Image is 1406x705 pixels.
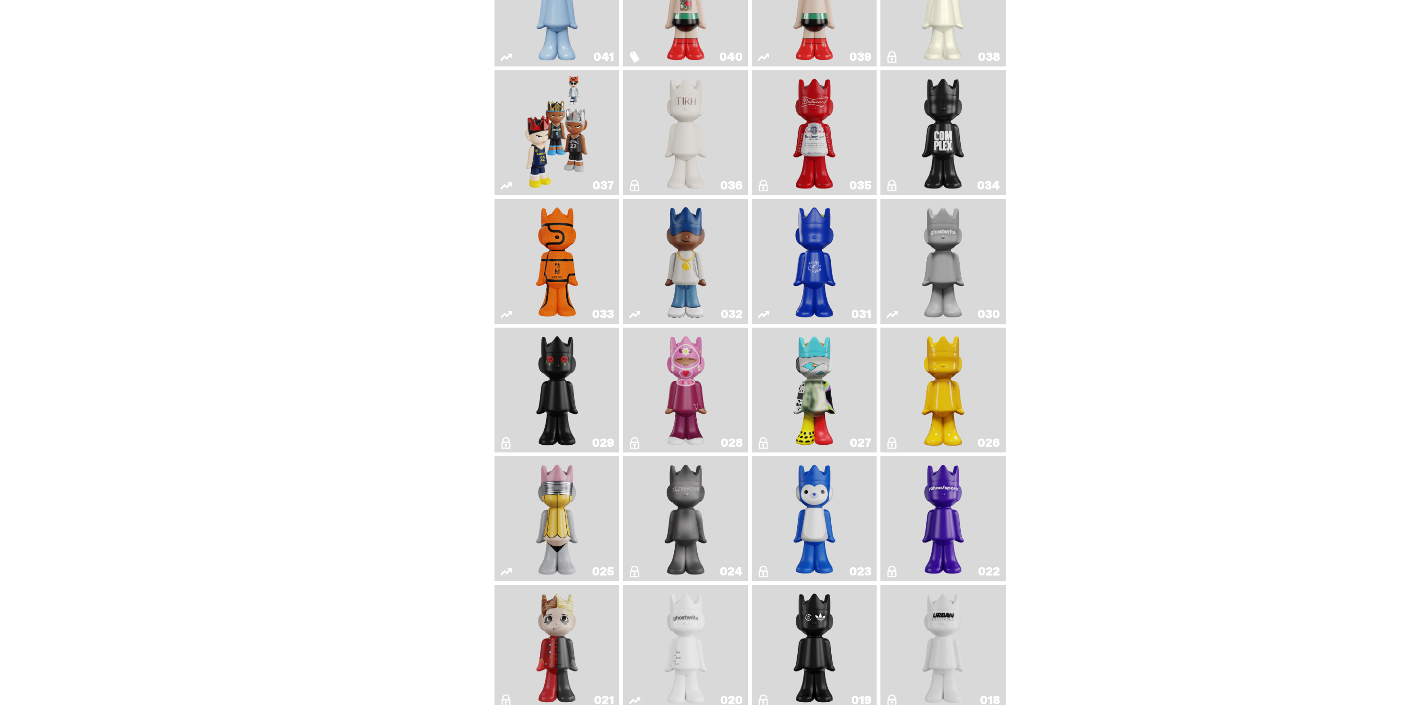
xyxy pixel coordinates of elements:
a: One [886,203,1000,320]
img: Game Face (2024) [524,74,590,191]
div: 027 [850,437,871,449]
a: Squish [758,460,871,577]
a: Yahoo! [886,460,1000,577]
img: Landon [532,331,582,449]
img: What The MSCHF [789,331,840,449]
div: 026 [978,437,1000,449]
img: Swingman [653,203,719,320]
img: Latte [781,203,847,320]
a: Alchemist [629,460,742,577]
div: 035 [849,180,871,191]
div: 034 [977,180,1000,191]
div: 030 [978,308,1000,320]
a: What The MSCHF [758,331,871,449]
div: 041 [593,51,614,63]
img: Alchemist [653,460,719,577]
a: Swingman [629,203,742,320]
a: The King of ghosts [758,74,871,191]
img: The1RoomButler [660,74,711,191]
img: The King of ghosts [789,74,840,191]
div: 028 [721,437,742,449]
a: Complex [886,74,1000,191]
a: No. 2 Pencil [500,460,614,577]
img: Complex [918,74,968,191]
a: Latte [758,203,871,320]
img: Yahoo! [918,460,968,577]
a: Game Ball [500,203,614,320]
img: No. 2 Pencil [524,460,590,577]
div: 038 [978,51,1000,63]
div: 023 [849,566,871,577]
div: 024 [720,566,742,577]
a: Landon [500,331,614,449]
img: Grand Prix [660,331,711,449]
img: One [910,203,976,320]
div: 033 [592,308,614,320]
a: Schrödinger's ghost: New Dawn [886,331,1000,449]
div: 037 [593,180,614,191]
div: 032 [721,308,742,320]
div: 031 [851,308,871,320]
div: 040 [719,51,742,63]
div: 022 [978,566,1000,577]
img: Game Ball [532,203,582,320]
div: 025 [592,566,614,577]
a: The1RoomButler [629,74,742,191]
img: Squish [789,460,840,577]
a: Grand Prix [629,331,742,449]
a: Game Face (2024) [500,74,614,191]
div: 029 [592,437,614,449]
img: Schrödinger's ghost: New Dawn [910,331,976,449]
div: 039 [849,51,871,63]
div: 036 [720,180,742,191]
